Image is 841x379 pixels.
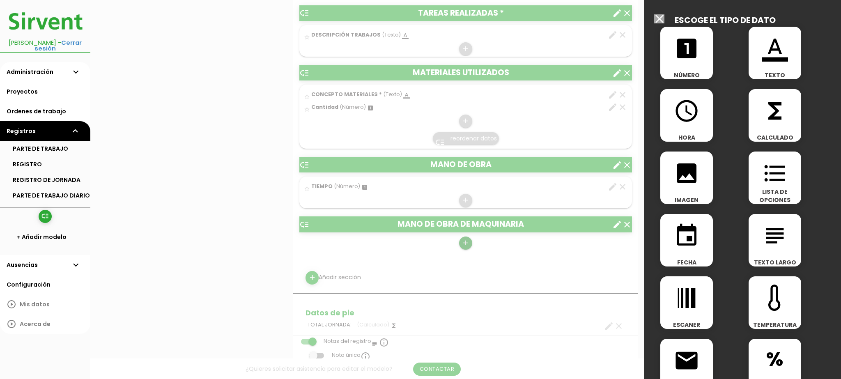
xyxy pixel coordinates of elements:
[660,258,713,266] span: FECHA
[673,347,700,374] i: email
[749,339,801,374] span: %
[762,223,788,249] i: subject
[762,160,788,186] i: format_list_bulleted
[660,321,713,329] span: ESCANER
[762,35,788,62] i: format_color_text
[749,258,801,266] span: TEXTO LARGO
[673,160,700,186] i: image
[762,98,788,124] i: functions
[675,16,776,25] h2: ESCOGE EL TIPO DE DATO
[673,223,700,249] i: event
[749,133,801,142] span: CALCULADO
[749,188,801,204] span: LISTA DE OPCIONES
[673,285,700,311] i: line_weight
[673,98,700,124] i: access_time
[749,321,801,329] span: TEMPERATURA
[660,71,713,79] span: NÚMERO
[660,196,713,204] span: IMAGEN
[660,133,713,142] span: HORA
[749,71,801,79] span: TEXTO
[673,35,700,62] i: looks_one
